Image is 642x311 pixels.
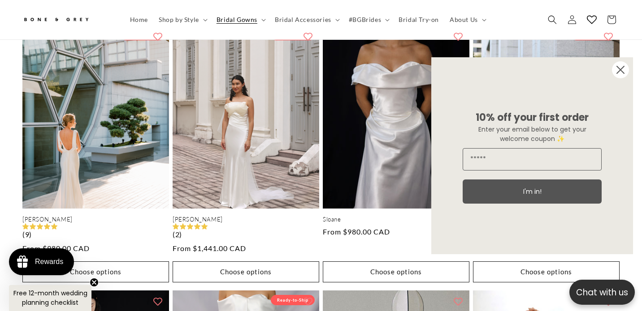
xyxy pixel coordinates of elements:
[542,10,562,30] summary: Search
[422,48,642,263] div: FLYOUT Form
[393,10,444,29] a: Bridal Try-on
[217,16,257,24] span: Bridal Gowns
[159,16,199,24] span: Shop by Style
[90,278,99,287] button: Close teaser
[173,261,319,282] button: Choose options
[269,10,343,29] summary: Bridal Accessories
[173,216,319,223] a: [PERSON_NAME]
[599,28,617,46] button: Add to wishlist
[22,261,169,282] button: Choose options
[299,28,317,46] button: Add to wishlist
[130,16,148,24] span: Home
[463,179,602,204] button: I'm in!
[473,261,620,282] button: Choose options
[275,16,331,24] span: Bridal Accessories
[35,258,63,266] div: Rewards
[444,10,490,29] summary: About Us
[612,61,629,79] button: Close dialog
[478,125,586,143] span: Enter your email below to get your welcome coupon ✨
[22,13,90,27] img: Bone and Grey Bridal
[19,9,116,30] a: Bone and Grey Bridal
[399,16,439,24] span: Bridal Try-on
[153,10,211,29] summary: Shop by Style
[450,16,478,24] span: About Us
[323,216,469,223] a: Sloane
[449,293,467,311] button: Add to wishlist
[211,10,269,29] summary: Bridal Gowns
[463,148,602,170] input: Email
[476,111,589,124] span: 10% off your first order
[569,286,635,299] p: Chat with us
[299,293,317,311] button: Add to wishlist
[349,16,381,24] span: #BGBrides
[149,293,167,311] button: Add to wishlist
[343,10,393,29] summary: #BGBrides
[323,261,469,282] button: Choose options
[9,285,91,311] div: Free 12-month wedding planning checklistClose teaser
[149,28,167,46] button: Add to wishlist
[569,280,635,305] button: Open chatbox
[125,10,153,29] a: Home
[449,28,467,46] button: Add to wishlist
[13,289,87,307] span: Free 12-month wedding planning checklist
[22,216,169,223] a: [PERSON_NAME]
